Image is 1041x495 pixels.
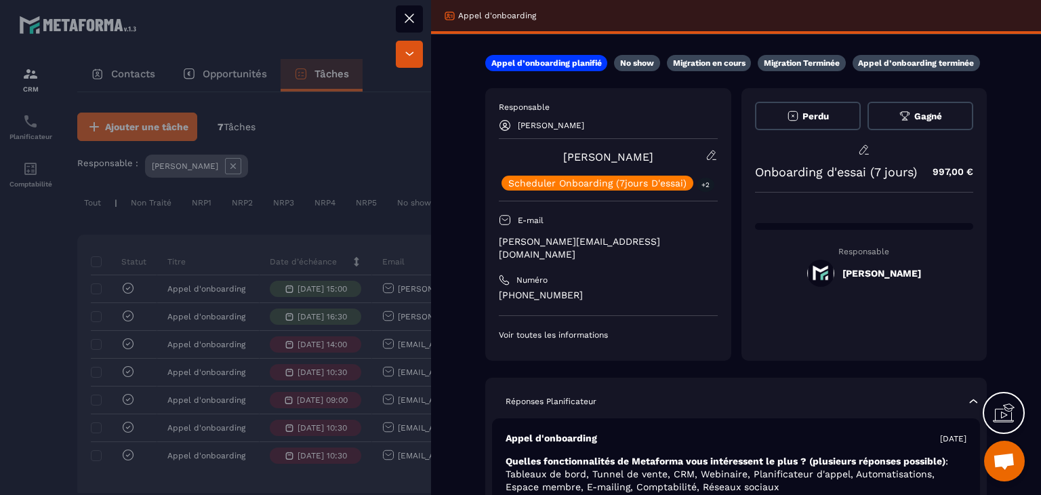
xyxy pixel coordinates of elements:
button: Perdu [755,102,861,130]
p: Appel d’onboarding terminée [858,58,974,68]
p: Quelles fonctionnalités de Metaforma vous intéressent le plus ? (plusieurs réponses possible) [506,455,966,494]
p: No show [620,58,654,68]
div: Ouvrir le chat [984,441,1025,481]
p: [PHONE_NUMBER] [499,289,718,302]
p: Migration en cours [673,58,746,68]
p: Appel d'onboarding [458,10,536,21]
p: [PERSON_NAME][EMAIL_ADDRESS][DOMAIN_NAME] [499,235,718,261]
span: : Tableaux de bord, Tunnel de vente, CRM, Webinaire, Planificateur d'appel, Automatisations, Espa... [506,456,948,492]
p: +2 [697,178,714,192]
p: Appel d'onboarding [506,432,597,445]
p: Responsable [499,102,718,113]
p: Réponses Planificateur [506,396,596,407]
p: Responsable [755,247,974,256]
p: Appel d’onboarding planifié [491,58,602,68]
span: Gagné [914,111,942,121]
p: [DATE] [940,433,966,444]
a: [PERSON_NAME] [563,151,653,163]
button: Gagné [867,102,973,130]
h5: [PERSON_NAME] [842,268,921,279]
p: Scheduler Onboarding (7jours D'essai) [508,178,687,188]
p: Voir toutes les informations [499,330,718,340]
p: Numéro [516,275,548,285]
p: Onboarding d'essai (7 jours) [755,165,917,179]
p: E-mail [518,215,544,226]
p: [PERSON_NAME] [518,121,584,130]
p: 997,00 € [919,159,973,185]
p: Migration Terminée [764,58,840,68]
span: Perdu [802,111,829,121]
